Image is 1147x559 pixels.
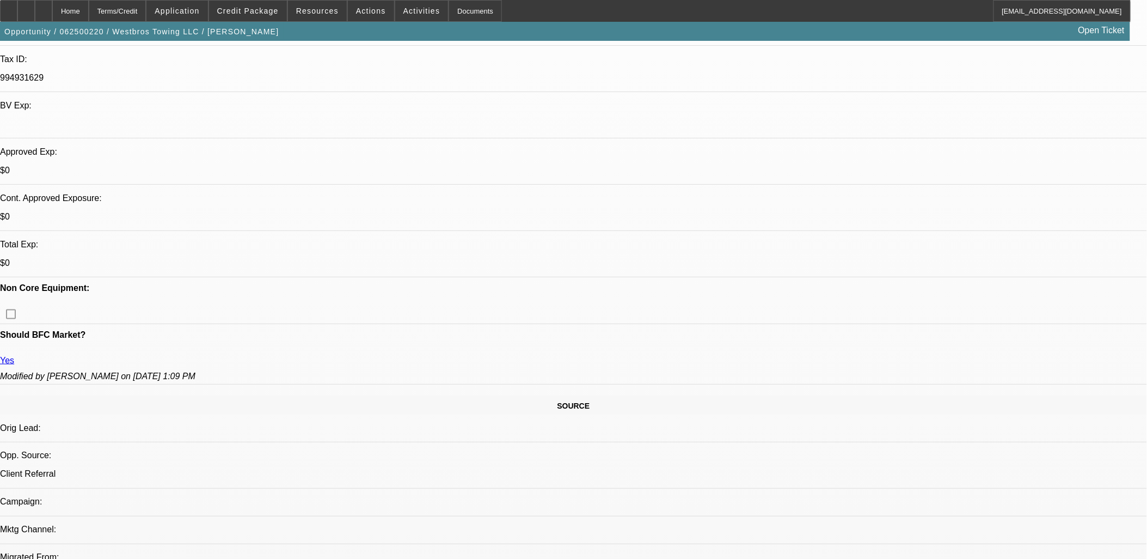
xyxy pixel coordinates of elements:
[348,1,394,21] button: Actions
[217,7,279,15] span: Credit Package
[395,1,449,21] button: Activities
[296,7,339,15] span: Resources
[288,1,347,21] button: Resources
[146,1,207,21] button: Application
[209,1,287,21] button: Credit Package
[155,7,199,15] span: Application
[557,402,590,410] span: SOURCE
[403,7,440,15] span: Activities
[4,27,279,36] span: Opportunity / 062500220 / Westbros Towing LLC / [PERSON_NAME]
[356,7,386,15] span: Actions
[1074,21,1129,40] a: Open Ticket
